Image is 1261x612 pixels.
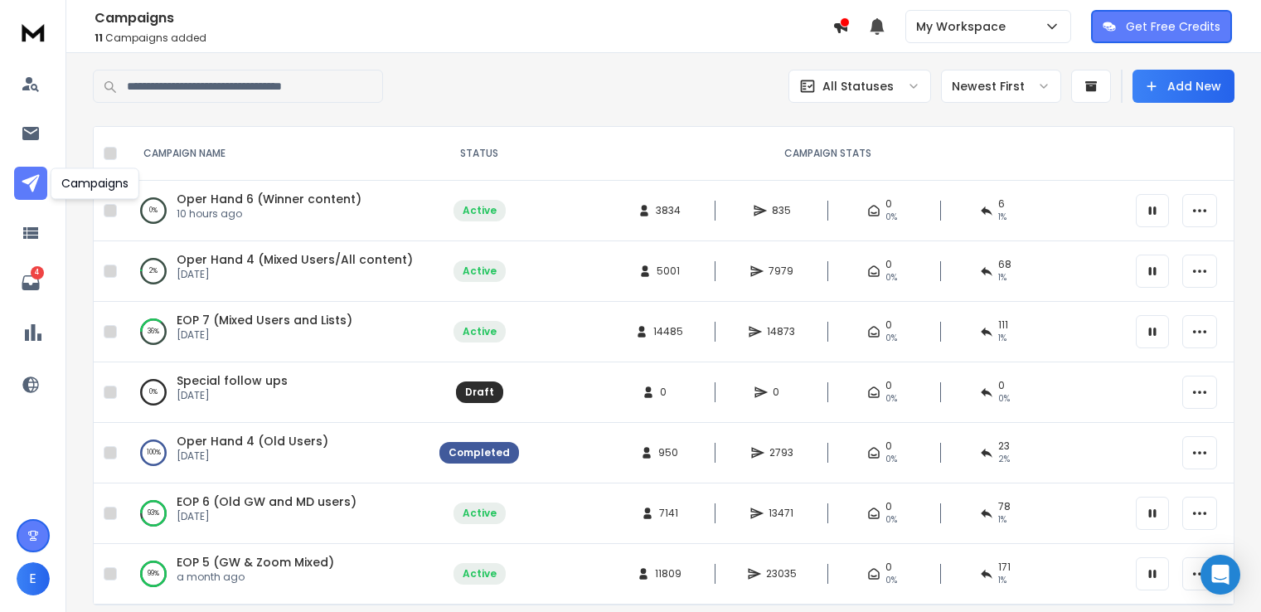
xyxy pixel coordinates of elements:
[657,265,680,278] span: 5001
[916,18,1012,35] p: My Workspace
[177,372,288,389] a: Special follow ups
[177,191,361,207] a: Oper Hand 6 (Winner content)
[941,70,1061,103] button: Newest First
[148,505,159,522] p: 93 %
[177,493,356,510] a: EOP 6 (Old GW and MD users)
[1091,10,1232,43] button: Get Free Credits
[177,312,352,328] a: EOP 7 (Mixed Users and Lists)
[177,554,334,571] a: EOP 5 (GW & Zoom Mixed)
[998,561,1011,574] span: 171
[885,211,897,224] span: 0%
[177,328,352,342] p: [DATE]
[124,181,429,241] td: 0%Oper Hand 6 (Winner content)10 hours ago
[885,561,892,574] span: 0
[463,567,497,580] div: Active
[885,500,892,513] span: 0
[885,258,892,271] span: 0
[998,258,1011,271] span: 68
[998,271,1006,284] span: 1 %
[124,423,429,483] td: 100%Oper Hand 4 (Old Users)[DATE]
[124,127,429,181] th: CAMPAIGN NAME
[147,444,161,461] p: 100 %
[998,453,1010,466] span: 2 %
[767,325,795,338] span: 14873
[149,384,158,401] p: 0 %
[998,513,1006,527] span: 1 %
[766,567,797,580] span: 23035
[1132,70,1234,103] button: Add New
[885,197,892,211] span: 0
[885,271,897,284] span: 0%
[660,386,677,399] span: 0
[656,204,681,217] span: 3834
[429,127,529,181] th: STATUS
[124,362,429,423] td: 0%Special follow ups[DATE]
[998,332,1006,345] span: 1 %
[177,268,413,281] p: [DATE]
[177,510,356,523] p: [DATE]
[885,318,892,332] span: 0
[659,507,678,520] span: 7141
[998,379,1005,392] span: 0
[177,251,413,268] a: Oper Hand 4 (Mixed Users/All content)
[885,440,892,453] span: 0
[998,197,1005,211] span: 6
[51,168,139,199] div: Campaigns
[149,263,158,279] p: 2 %
[885,379,892,392] span: 0
[177,433,328,449] a: Oper Hand 4 (Old Users)
[17,17,50,47] img: logo
[17,562,50,595] button: E
[822,78,894,95] p: All Statuses
[769,265,793,278] span: 7979
[124,483,429,544] td: 93%EOP 6 (Old GW and MD users)[DATE]
[95,32,832,45] p: Campaigns added
[998,211,1006,224] span: 1 %
[653,325,683,338] span: 14485
[177,571,334,584] p: a month ago
[449,446,510,459] div: Completed
[658,446,678,459] span: 950
[769,446,793,459] span: 2793
[124,302,429,362] td: 36%EOP 7 (Mixed Users and Lists)[DATE]
[124,544,429,605] td: 99%EOP 5 (GW & Zoom Mixed)a month ago
[148,323,159,340] p: 36 %
[463,507,497,520] div: Active
[1200,555,1240,595] div: Open Intercom Messenger
[998,500,1011,513] span: 78
[149,202,158,219] p: 0 %
[885,453,897,466] span: 0%
[772,204,791,217] span: 835
[998,440,1010,453] span: 23
[463,265,497,278] div: Active
[463,204,497,217] div: Active
[177,449,328,463] p: [DATE]
[148,566,159,582] p: 99 %
[14,266,47,299] a: 4
[769,507,793,520] span: 13471
[998,392,1010,406] span: 0%
[885,392,897,406] span: 0%
[655,567,681,580] span: 11809
[1126,18,1220,35] p: Get Free Credits
[529,127,1126,181] th: CAMPAIGN STATS
[885,574,897,587] span: 0%
[124,241,429,302] td: 2%Oper Hand 4 (Mixed Users/All content)[DATE]
[998,318,1008,332] span: 111
[177,389,288,402] p: [DATE]
[31,266,44,279] p: 4
[463,325,497,338] div: Active
[885,513,897,527] span: 0%
[95,8,832,28] h1: Campaigns
[465,386,494,399] div: Draft
[95,31,103,45] span: 11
